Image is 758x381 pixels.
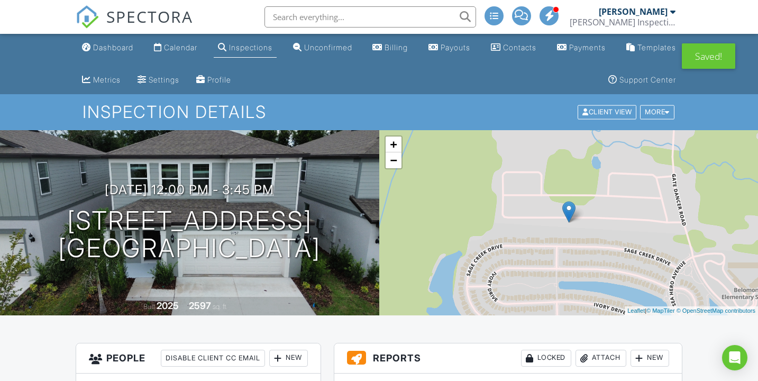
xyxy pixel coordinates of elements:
a: Calendar [150,38,202,58]
div: Calendar [164,43,197,52]
h3: [DATE] 12:00 pm - 3:45 pm [105,183,274,197]
a: Leaflet [627,307,645,314]
a: © MapTiler [646,307,675,314]
a: Company Profile [192,70,235,90]
a: Templates [622,38,680,58]
div: Support Center [619,75,676,84]
h1: Inspection Details [83,103,675,121]
div: Unconfirmed [304,43,352,52]
div: New [631,350,669,367]
div: Payouts [441,43,470,52]
span: Built [143,303,155,311]
div: Disable Client CC Email [161,350,265,367]
div: Inspections [229,43,272,52]
a: Support Center [604,70,680,90]
div: Dashboard [93,43,133,52]
h3: People [76,343,321,374]
div: Billing [385,43,408,52]
div: 2025 [157,300,179,311]
a: Payments [553,38,610,58]
a: Billing [368,38,412,58]
span: SPECTORA [106,5,193,28]
a: Zoom out [386,152,401,168]
div: Attach [576,350,626,367]
div: More [640,105,674,120]
a: Dashboard [78,38,138,58]
div: Metrics [93,75,121,84]
div: Client View [578,105,636,120]
a: © OpenStreetMap contributors [677,307,755,314]
div: [PERSON_NAME] [599,6,668,17]
div: New [269,350,308,367]
img: The Best Home Inspection Software - Spectora [76,5,99,29]
div: 2597 [189,300,211,311]
input: Search everything... [264,6,476,28]
span: sq. ft. [213,303,227,311]
h3: Reports [334,343,682,374]
a: SPECTORA [76,14,193,37]
h1: [STREET_ADDRESS] [GEOGRAPHIC_DATA] [58,207,321,263]
div: Settings [149,75,179,84]
a: Client View [577,107,639,115]
a: Payouts [424,38,474,58]
div: Templates [637,43,676,52]
div: | [625,306,758,315]
a: Metrics [78,70,125,90]
a: Unconfirmed [289,38,357,58]
a: Contacts [487,38,541,58]
a: Settings [133,70,184,90]
div: Open Intercom Messenger [722,345,747,370]
div: Saved! [682,43,735,69]
div: Contacts [503,43,536,52]
a: Inspections [214,38,277,58]
div: Larson Inspections LLC [570,17,675,28]
a: Zoom in [386,137,401,152]
div: Locked [521,350,571,367]
div: Profile [207,75,231,84]
div: Payments [569,43,606,52]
